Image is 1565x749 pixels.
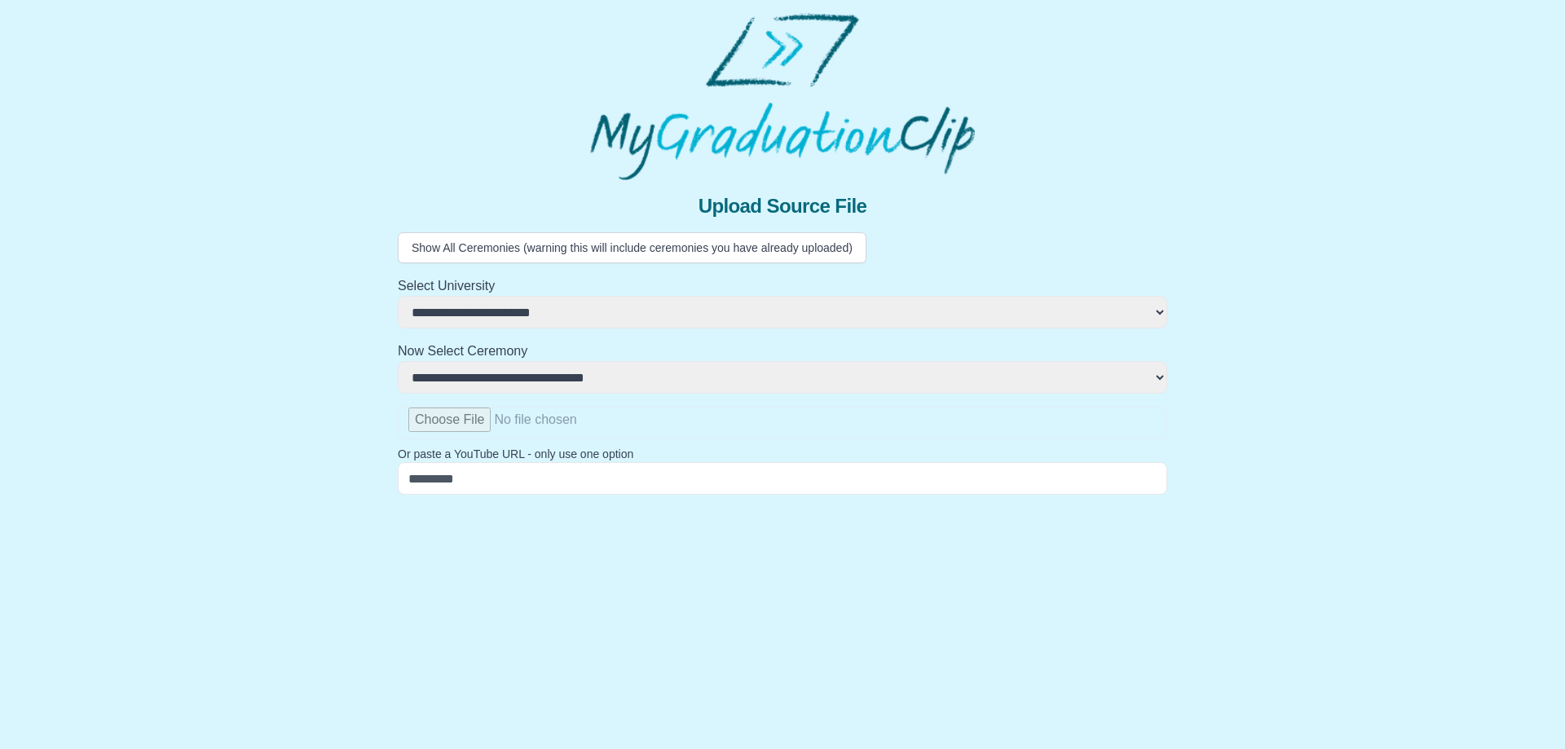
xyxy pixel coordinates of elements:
button: Show All Ceremonies (warning this will include ceremonies you have already uploaded) [398,232,866,263]
h2: Select University [398,276,1167,296]
p: Or paste a YouTube URL - only use one option [398,446,1167,462]
span: Upload Source File [699,193,867,219]
h2: Now Select Ceremony [398,341,1167,361]
img: MyGraduationClip [590,13,975,180]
